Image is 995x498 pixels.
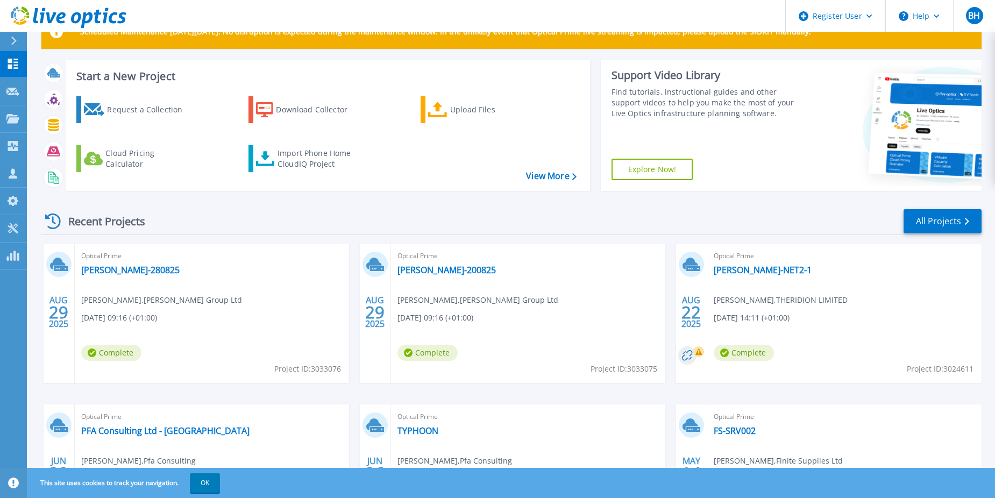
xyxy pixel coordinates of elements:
[30,473,220,493] span: This site uses cookies to track your navigation.
[48,293,69,332] div: AUG 2025
[365,293,385,332] div: AUG 2025
[81,345,141,361] span: Complete
[397,265,496,275] a: [PERSON_NAME]-200825
[276,99,362,120] div: Download Collector
[714,312,790,324] span: [DATE] 14:11 (+01:00)
[397,455,512,467] span: [PERSON_NAME] , Pfa Consulting
[190,473,220,493] button: OK
[248,96,368,123] a: Download Collector
[714,411,975,423] span: Optical Prime
[49,308,68,317] span: 29
[681,453,701,493] div: MAY 2025
[274,363,341,375] span: Project ID: 3033076
[526,171,576,181] a: View More
[81,250,343,262] span: Optical Prime
[81,411,343,423] span: Optical Prime
[107,99,193,120] div: Request a Collection
[80,27,811,36] p: Scheduled Maintenance [DATE][DATE]: No disruption is expected during the maintenance window. In t...
[397,345,458,361] span: Complete
[81,312,157,324] span: [DATE] 09:16 (+01:00)
[450,99,536,120] div: Upload Files
[714,250,975,262] span: Optical Prime
[397,294,558,306] span: [PERSON_NAME] , [PERSON_NAME] Group Ltd
[81,265,180,275] a: [PERSON_NAME]-280825
[681,308,701,317] span: 22
[365,308,385,317] span: 29
[81,425,250,436] a: PFA Consulting Ltd - [GEOGRAPHIC_DATA]
[681,293,701,332] div: AUG 2025
[365,453,385,493] div: JUN 2025
[41,208,160,234] div: Recent Projects
[397,312,473,324] span: [DATE] 09:16 (+01:00)
[81,294,242,306] span: [PERSON_NAME] , [PERSON_NAME] Group Ltd
[397,411,659,423] span: Optical Prime
[904,209,982,233] a: All Projects
[714,345,774,361] span: Complete
[968,11,980,20] span: BH
[397,250,659,262] span: Optical Prime
[421,96,541,123] a: Upload Files
[714,294,848,306] span: [PERSON_NAME] , THERIDION LIMITED
[612,68,805,82] div: Support Video Library
[76,96,196,123] a: Request a Collection
[397,425,438,436] a: TYPHOON
[76,70,576,82] h3: Start a New Project
[907,363,973,375] span: Project ID: 3024611
[278,148,361,169] div: Import Phone Home CloudIQ Project
[714,265,812,275] a: [PERSON_NAME]-NET2-1
[714,455,843,467] span: [PERSON_NAME] , Finite Supplies Ltd
[105,148,191,169] div: Cloud Pricing Calculator
[612,87,805,119] div: Find tutorials, instructional guides and other support videos to help you make the most of your L...
[81,455,196,467] span: [PERSON_NAME] , Pfa Consulting
[48,453,69,493] div: JUN 2025
[591,363,657,375] span: Project ID: 3033075
[612,159,693,180] a: Explore Now!
[714,425,756,436] a: FS-SRV002
[76,145,196,172] a: Cloud Pricing Calculator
